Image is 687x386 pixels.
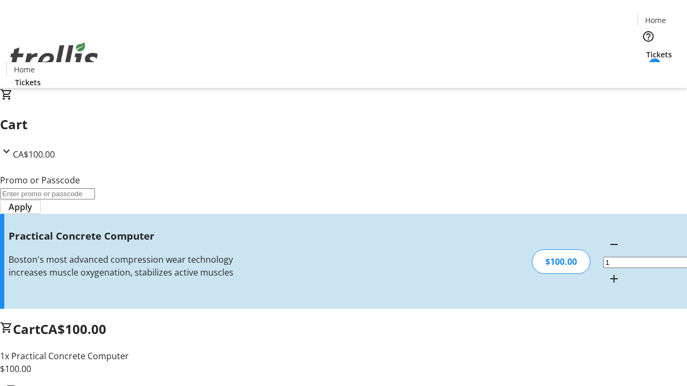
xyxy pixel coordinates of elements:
[603,234,625,255] button: Decrement by one
[13,149,55,160] span: CA$100.00
[638,14,673,26] a: Home
[9,253,243,279] div: Boston's most advanced compression wear technology increases muscle oxygenation, stabilizes activ...
[9,228,243,243] h3: Practical Concrete Computer
[6,31,102,84] img: Orient E2E Organization nWDaEk39cF's Logo
[603,268,625,289] button: Increment by one
[9,201,32,213] span: Apply
[645,14,666,26] span: Home
[7,64,41,75] a: Home
[638,26,659,47] button: Help
[646,49,672,60] span: Tickets
[638,60,659,81] button: Cart
[14,64,35,75] span: Home
[532,249,590,274] div: $100.00
[40,320,106,338] span: CA$100.00
[638,49,681,60] a: Tickets
[6,77,49,88] a: Tickets
[15,77,41,88] span: Tickets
